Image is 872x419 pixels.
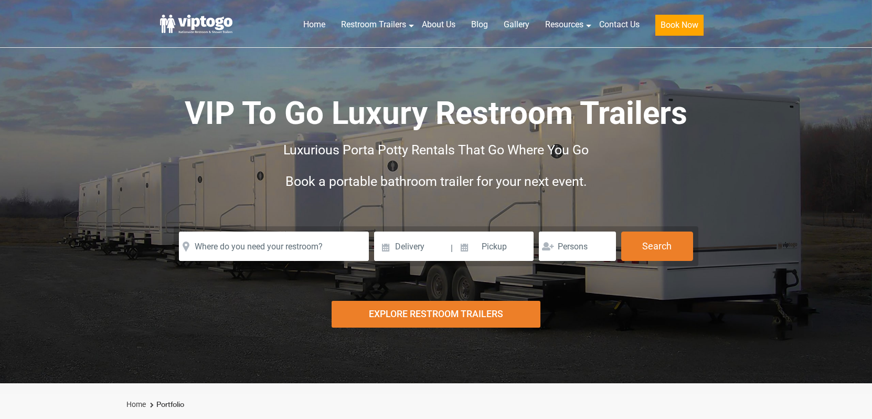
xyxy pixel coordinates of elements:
[496,13,537,36] a: Gallery
[454,232,534,261] input: Pickup
[332,301,541,328] div: Explore Restroom Trailers
[655,15,704,36] button: Book Now
[647,13,711,42] a: Book Now
[591,13,647,36] a: Contact Us
[451,232,453,265] span: |
[537,13,591,36] a: Resources
[179,232,369,261] input: Where do you need your restroom?
[283,142,589,158] span: Luxurious Porta Potty Rentals That Go Where You Go
[539,232,616,261] input: Persons
[333,13,414,36] a: Restroom Trailers
[463,13,496,36] a: Blog
[285,174,587,189] span: Book a portable bathroom trailer for your next event.
[295,13,333,36] a: Home
[621,232,693,261] button: Search
[374,232,449,261] input: Delivery
[414,13,463,36] a: About Us
[185,95,687,132] span: VIP To Go Luxury Restroom Trailers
